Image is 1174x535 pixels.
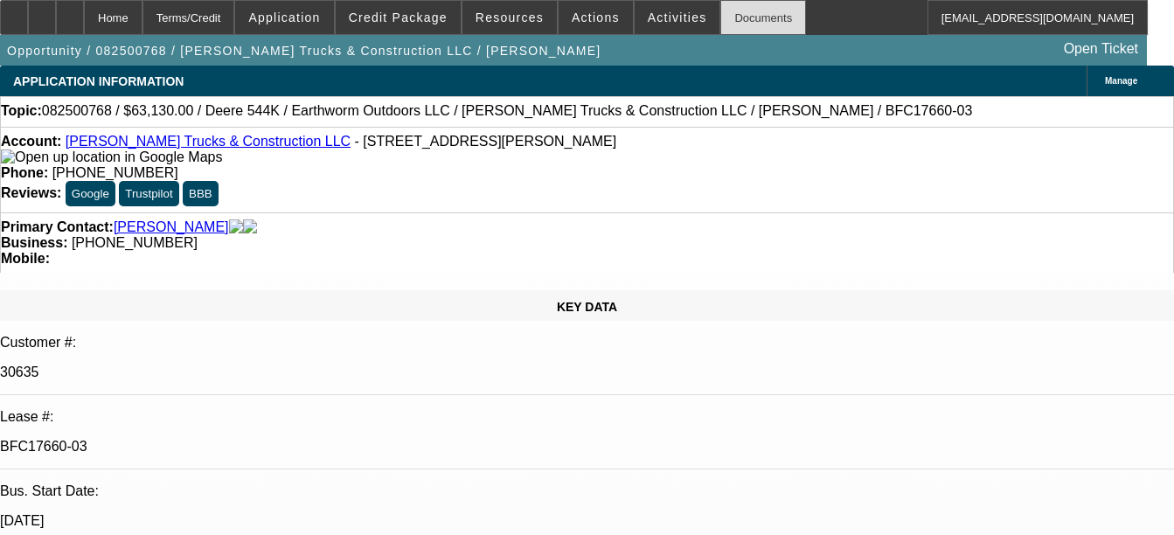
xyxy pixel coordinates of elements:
button: Activities [635,1,720,34]
button: Credit Package [336,1,461,34]
strong: Business: [1,235,67,250]
img: facebook-icon.png [229,219,243,235]
button: Application [235,1,333,34]
span: Opportunity / 082500768 / [PERSON_NAME] Trucks & Construction LLC / [PERSON_NAME] [7,44,601,58]
a: Open Ticket [1057,34,1145,64]
span: Resources [476,10,544,24]
span: Activities [648,10,707,24]
a: [PERSON_NAME] [114,219,229,235]
button: Actions [559,1,633,34]
a: [PERSON_NAME] Trucks & Construction LLC [66,134,351,149]
img: linkedin-icon.png [243,219,257,235]
strong: Primary Contact: [1,219,114,235]
span: 082500768 / $63,130.00 / Deere 544K / Earthworm Outdoors LLC / [PERSON_NAME] Trucks & Constructio... [42,103,973,119]
strong: Reviews: [1,185,61,200]
span: Credit Package [349,10,448,24]
strong: Mobile: [1,251,50,266]
span: Actions [572,10,620,24]
span: Application [248,10,320,24]
span: KEY DATA [557,300,617,314]
button: BBB [183,181,219,206]
strong: Account: [1,134,61,149]
span: APPLICATION INFORMATION [13,74,184,88]
strong: Topic: [1,103,42,119]
strong: Phone: [1,165,48,180]
button: Google [66,181,115,206]
span: [PHONE_NUMBER] [52,165,178,180]
span: - [STREET_ADDRESS][PERSON_NAME] [355,134,617,149]
button: Trustpilot [119,181,178,206]
button: Resources [462,1,557,34]
a: View Google Maps [1,149,222,164]
span: Manage [1105,76,1137,86]
span: [PHONE_NUMBER] [72,235,198,250]
img: Open up location in Google Maps [1,149,222,165]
